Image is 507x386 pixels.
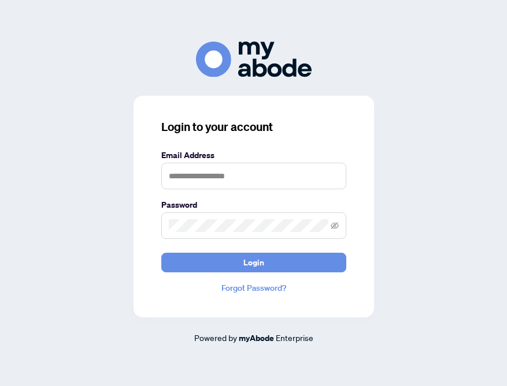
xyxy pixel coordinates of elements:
[276,332,313,343] span: Enterprise
[161,282,346,294] a: Forgot Password?
[194,332,237,343] span: Powered by
[243,253,264,272] span: Login
[331,222,339,230] span: eye-invisible
[161,119,346,135] h3: Login to your account
[161,149,346,162] label: Email Address
[196,42,312,77] img: ma-logo
[161,253,346,272] button: Login
[239,332,274,344] a: myAbode
[161,198,346,211] label: Password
